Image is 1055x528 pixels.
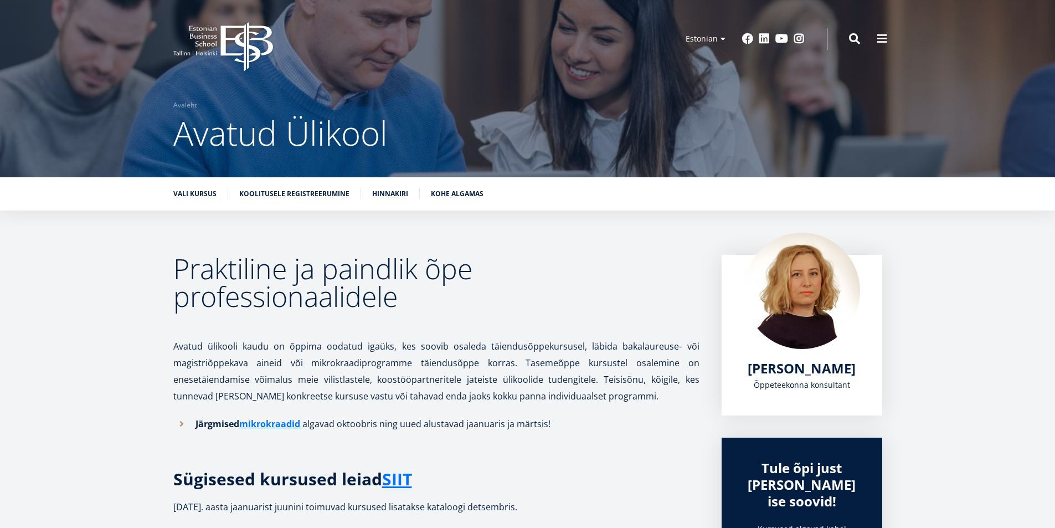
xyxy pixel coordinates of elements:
[173,188,217,199] a: Vali kursus
[744,233,860,349] img: Kadri Osula Learning Journey Advisor
[794,33,805,44] a: Instagram
[239,188,349,199] a: Koolitusele registreerumine
[173,255,699,310] h2: Praktiline ja paindlik õpe professionaalidele
[195,418,302,430] strong: Järgmised
[248,416,300,432] a: ikrokraadid
[431,188,483,199] a: Kohe algamas
[382,471,412,488] a: SIIT
[775,33,788,44] a: Youtube
[173,468,412,490] strong: Sügisesed kursused leiad
[759,33,770,44] a: Linkedin
[173,100,197,111] a: Avaleht
[372,188,408,199] a: Hinnakiri
[744,460,860,510] div: Tule õpi just [PERSON_NAME] ise soovid!
[744,377,860,393] div: Õppeteekonna konsultant
[748,359,856,377] span: [PERSON_NAME]
[173,321,699,404] p: Avatud ülikooli kaudu on õppima oodatud igaüks, kes soovib osaleda täiendusõppekursusel, läbida b...
[239,416,248,432] a: m
[173,416,699,432] li: algavad oktoobris ning uued alustavad jaanuaris ja märtsis!
[173,110,388,156] span: Avatud Ülikool
[748,360,856,377] a: [PERSON_NAME]
[742,33,753,44] a: Facebook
